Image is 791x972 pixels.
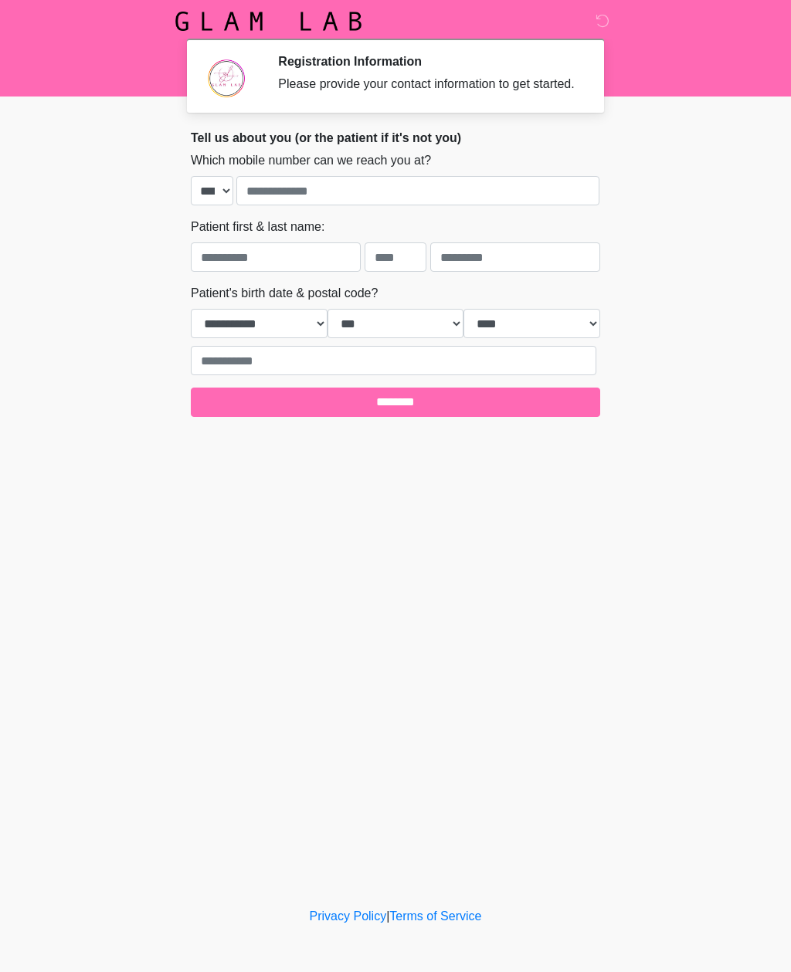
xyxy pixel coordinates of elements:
img: Agent Avatar [202,54,249,100]
label: Which mobile number can we reach you at? [191,151,431,170]
h2: Registration Information [278,54,577,69]
h2: Tell us about you (or the patient if it's not you) [191,130,600,145]
label: Patient first & last name: [191,218,324,236]
label: Patient's birth date & postal code? [191,284,378,303]
div: Please provide your contact information to get started. [278,75,577,93]
img: Glam Lab Logo [175,12,362,31]
a: Terms of Service [389,909,481,923]
a: | [386,909,389,923]
a: Privacy Policy [310,909,387,923]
